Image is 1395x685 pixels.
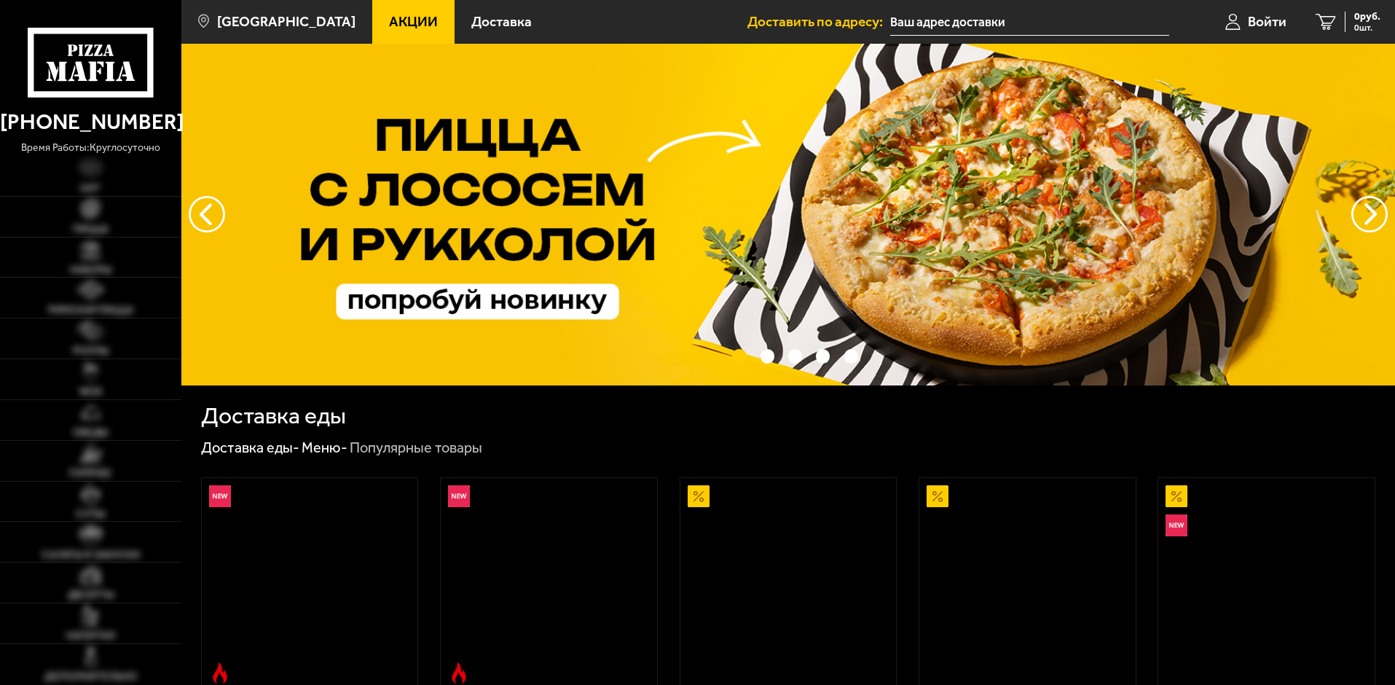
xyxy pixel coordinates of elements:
span: Доставка [471,15,532,28]
span: Супы [76,509,105,520]
input: Ваш адрес доставки [890,9,1169,36]
span: WOK [79,387,102,397]
h1: Доставка еды [201,404,346,428]
span: [GEOGRAPHIC_DATA] [217,15,355,28]
img: Новинка [448,485,470,507]
span: Наборы [70,265,111,275]
span: Десерты [68,590,114,600]
img: Острое блюдо [209,662,231,684]
button: точки переключения [761,349,774,363]
img: Акционный [688,485,710,507]
span: Хит [80,184,101,194]
a: Доставка еды- [201,439,299,456]
img: Новинка [1166,514,1187,536]
span: Салаты и закуски [42,550,140,560]
img: Новинка [209,485,231,507]
span: Войти [1248,15,1286,28]
span: Пицца [73,224,109,235]
span: Римская пицца [48,305,133,316]
img: Острое блюдо [448,662,470,684]
button: точки переключения [732,349,746,363]
a: Меню- [302,439,347,456]
button: точки переключения [844,349,858,363]
span: Роллы [73,346,109,356]
button: точки переключения [788,349,802,363]
span: Обеды [73,428,108,438]
button: точки переключения [816,349,830,363]
button: предыдущий [1351,196,1388,232]
span: Напитки [66,631,115,641]
div: Популярные товары [350,439,482,458]
button: следующий [189,196,225,232]
span: 0 шт. [1354,23,1380,32]
span: Горячее [69,469,111,479]
span: Доставить по адресу: [747,15,890,28]
span: Акции [389,15,438,28]
span: 0 руб. [1354,12,1380,22]
span: Дополнительно [44,672,137,682]
img: Акционный [1166,485,1187,507]
img: Акционный [927,485,948,507]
